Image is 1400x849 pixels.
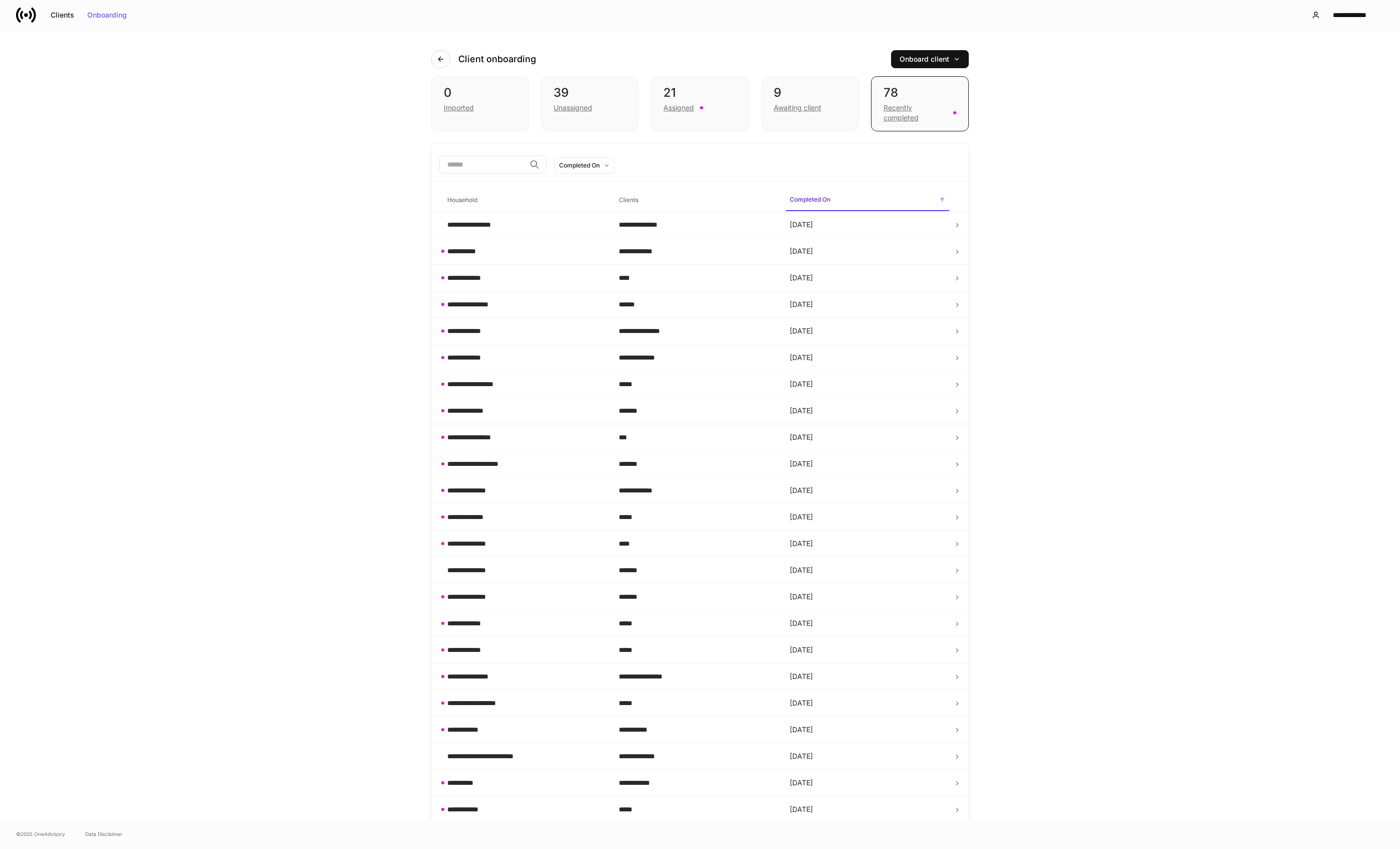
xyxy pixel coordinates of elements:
td: [DATE] [782,265,953,291]
div: Assigned [663,103,694,113]
button: Onboard client [891,50,969,68]
td: [DATE] [782,451,953,477]
h4: Client onboarding [458,53,536,65]
div: 78 [884,85,956,101]
td: [DATE] [782,318,953,345]
span: Completed On [786,190,949,211]
div: 0Imported [431,76,529,131]
div: 21Assigned [651,76,749,131]
td: [DATE] [782,770,953,796]
span: Clients [615,190,778,211]
td: [DATE] [782,796,953,823]
div: Onboarding [87,12,127,19]
span: © 2025 OneAdvisory [16,830,65,838]
td: [DATE] [782,212,953,238]
div: 21 [663,85,736,101]
button: Completed On [555,157,614,174]
td: [DATE] [782,584,953,610]
td: [DATE] [782,477,953,504]
div: Completed On [559,160,600,170]
a: Data Disclaimer [85,830,122,838]
div: 9Awaiting client [761,76,859,131]
td: [DATE] [782,743,953,770]
button: Clients [44,7,81,23]
h6: Completed On [790,195,830,204]
span: Household [443,190,607,211]
td: [DATE] [782,291,953,318]
div: Imported [444,103,474,113]
div: Onboard client [900,56,960,63]
div: Clients [51,12,74,19]
td: [DATE] [782,663,953,690]
td: [DATE] [782,238,953,265]
td: [DATE] [782,557,953,584]
div: Recently completed [884,103,947,123]
button: Onboarding [81,7,133,23]
div: Awaiting client [774,103,821,113]
td: [DATE] [782,531,953,557]
td: [DATE] [782,637,953,663]
td: [DATE] [782,398,953,424]
td: [DATE] [782,424,953,451]
div: 39Unassigned [541,76,639,131]
td: [DATE] [782,345,953,371]
td: [DATE] [782,717,953,743]
div: Unassigned [554,103,592,113]
div: 39 [554,85,626,101]
div: 0 [444,85,516,101]
td: [DATE] [782,690,953,717]
h6: Clients [619,195,638,205]
div: 78Recently completed [871,76,969,131]
div: 9 [774,85,846,101]
td: [DATE] [782,371,953,398]
h6: Household [447,195,477,205]
td: [DATE] [782,610,953,637]
td: [DATE] [782,504,953,531]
